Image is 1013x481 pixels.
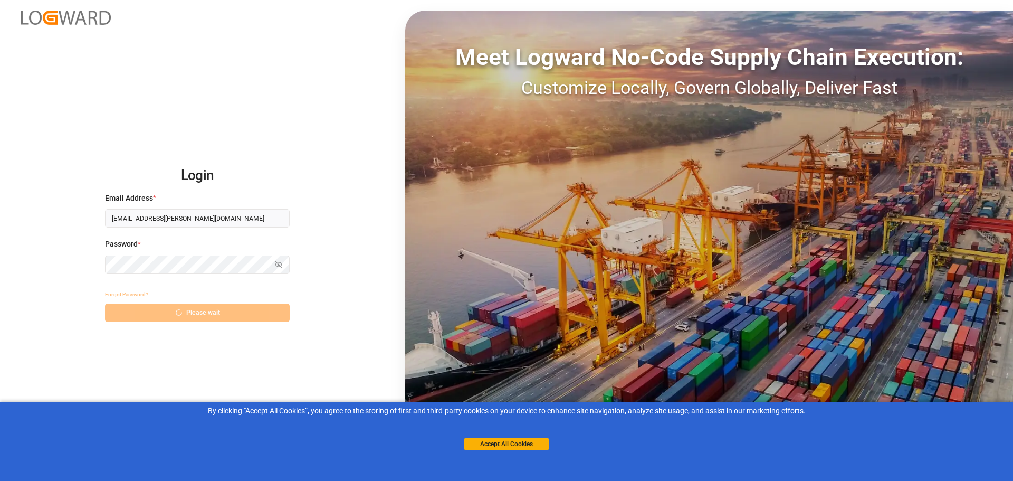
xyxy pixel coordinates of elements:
[21,11,111,25] img: Logward_new_orange.png
[7,405,1006,417] div: By clicking "Accept All Cookies”, you agree to the storing of first and third-party cookies on yo...
[105,193,153,204] span: Email Address
[464,438,549,450] button: Accept All Cookies
[105,239,138,250] span: Password
[105,159,290,193] h2: Login
[105,209,290,228] input: Enter your email
[405,40,1013,74] div: Meet Logward No-Code Supply Chain Execution:
[405,74,1013,101] div: Customize Locally, Govern Globally, Deliver Fast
